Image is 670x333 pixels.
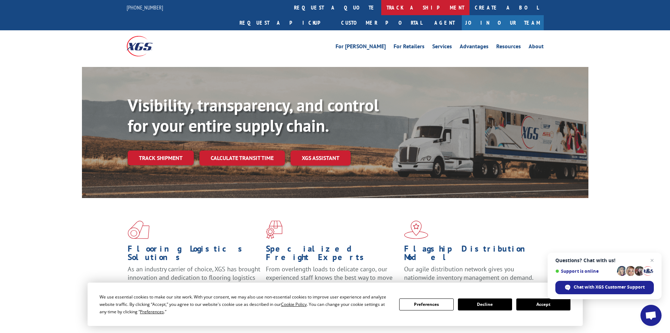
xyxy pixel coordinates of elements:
[458,298,512,310] button: Decline
[427,15,462,30] a: Agent
[128,265,260,290] span: As an industry carrier of choice, XGS has brought innovation and dedication to flooring logistics...
[496,44,521,51] a: Resources
[281,301,307,307] span: Cookie Policy
[574,284,645,290] span: Chat with XGS Customer Support
[127,4,163,11] a: [PHONE_NUMBER]
[266,265,399,296] p: From overlength loads to delicate cargo, our experienced staff knows the best way to move your fr...
[460,44,489,51] a: Advantages
[128,221,149,239] img: xgs-icon-total-supply-chain-intelligence-red
[404,221,428,239] img: xgs-icon-flagship-distribution-model-red
[462,15,544,30] a: Join Our Team
[404,265,534,282] span: Our agile distribution network gives you nationwide inventory management on demand.
[128,94,379,136] b: Visibility, transparency, and control for your entire supply chain.
[128,245,261,265] h1: Flooring Logistics Solutions
[516,298,570,310] button: Accept
[529,44,544,51] a: About
[100,293,391,315] div: We use essential cookies to make our site work. With your consent, we may also use non-essential ...
[640,305,662,326] div: Open chat
[404,245,537,265] h1: Flagship Distribution Model
[88,283,583,326] div: Cookie Consent Prompt
[266,245,399,265] h1: Specialized Freight Experts
[555,258,654,263] span: Questions? Chat with us!
[432,44,452,51] a: Services
[128,150,194,165] a: Track shipment
[199,150,285,166] a: Calculate transit time
[394,44,425,51] a: For Retailers
[336,15,427,30] a: Customer Portal
[291,150,351,166] a: XGS ASSISTANT
[336,44,386,51] a: For [PERSON_NAME]
[140,309,164,315] span: Preferences
[399,298,453,310] button: Preferences
[555,281,654,294] div: Chat with XGS Customer Support
[648,256,656,265] span: Close chat
[266,221,282,239] img: xgs-icon-focused-on-flooring-red
[234,15,336,30] a: Request a pickup
[555,269,614,274] span: Support is online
